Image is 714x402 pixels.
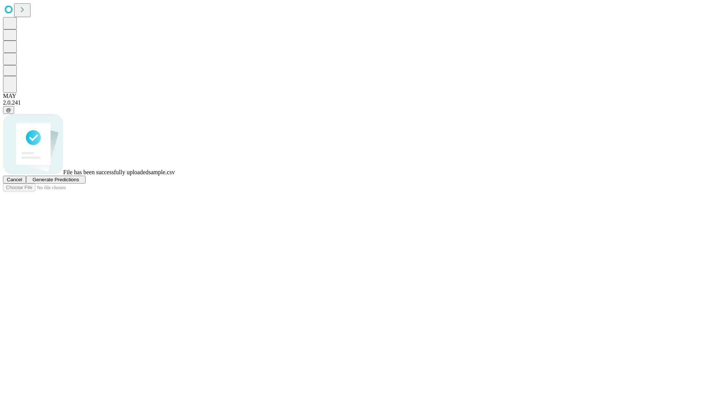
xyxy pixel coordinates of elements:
span: @ [6,107,11,113]
button: Cancel [3,176,26,184]
button: @ [3,106,14,114]
span: File has been successfully uploaded [63,169,148,175]
span: Cancel [7,177,22,182]
div: MAY [3,93,711,99]
span: Generate Predictions [32,177,79,182]
span: sample.csv [148,169,175,175]
button: Generate Predictions [26,176,86,184]
div: 2.0.241 [3,99,711,106]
